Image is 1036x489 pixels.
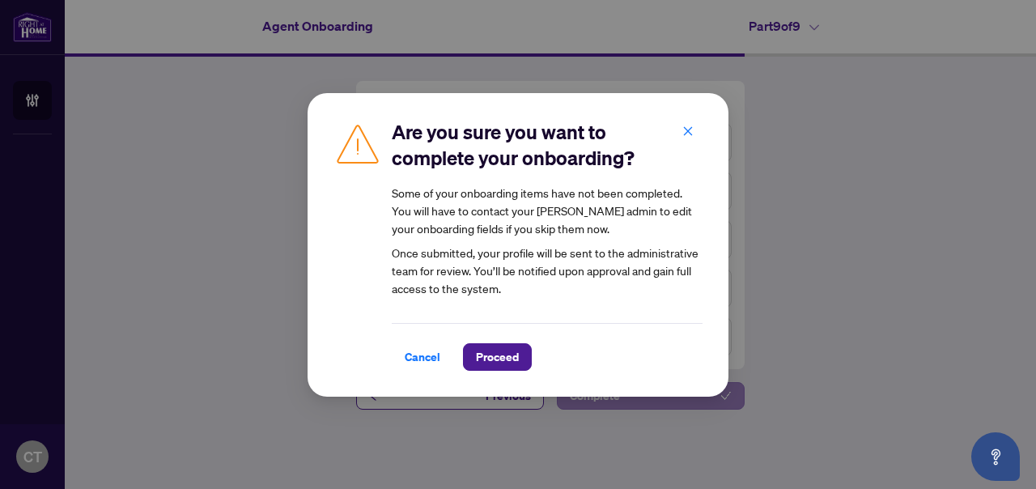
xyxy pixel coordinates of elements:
[392,119,703,171] h2: Are you sure you want to complete your onboarding?
[333,119,382,168] img: Caution Icon
[392,184,703,237] div: Some of your onboarding items have not been completed. You will have to contact your [PERSON_NAME...
[476,344,519,370] span: Proceed
[405,344,440,370] span: Cancel
[392,343,453,371] button: Cancel
[971,432,1020,481] button: Open asap
[463,343,532,371] button: Proceed
[682,125,694,136] span: close
[392,184,703,297] article: Once submitted, your profile will be sent to the administrative team for review. You’ll be notifi...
